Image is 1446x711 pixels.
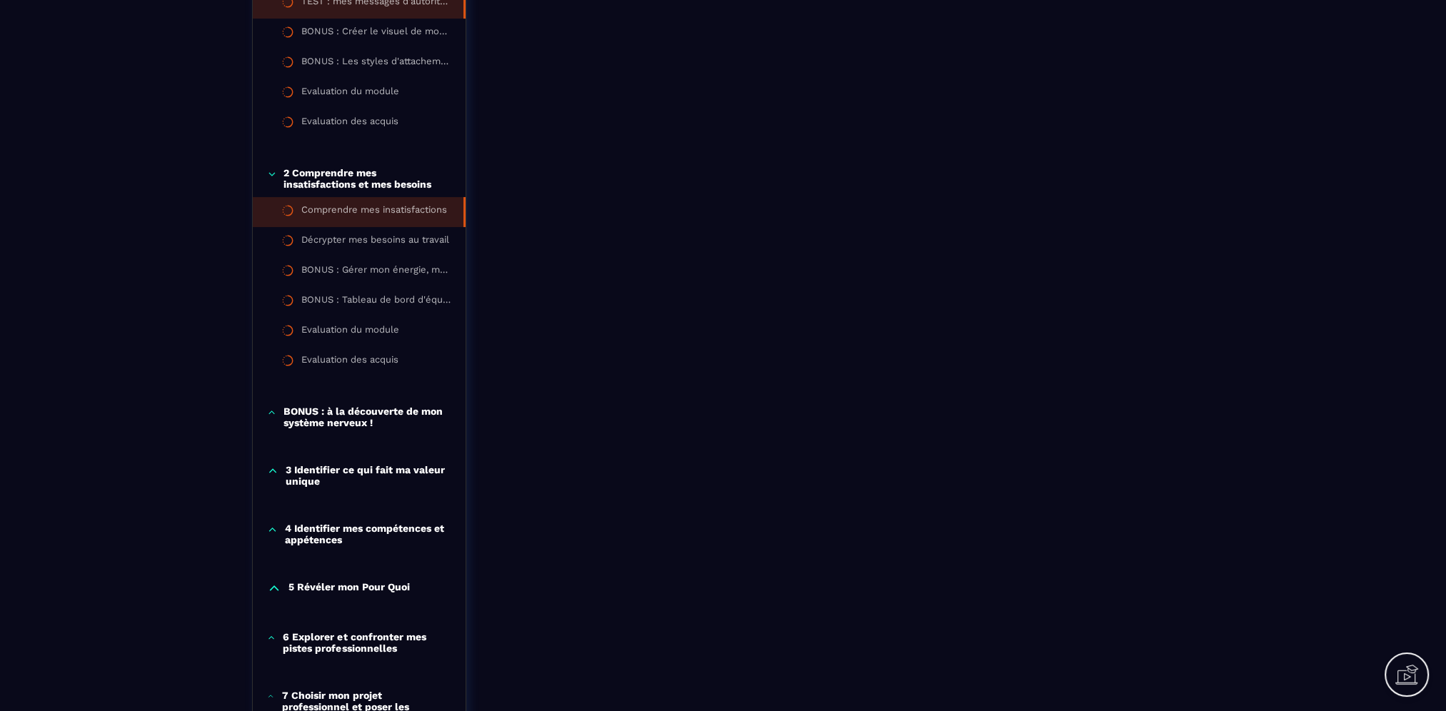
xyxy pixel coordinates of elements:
div: BONUS : Créer le visuel de mon parcours [301,26,451,41]
div: Evaluation des acquis [301,116,398,131]
div: Evaluation du module [301,86,399,101]
p: 2 Comprendre mes insatisfactions et mes besoins [283,167,451,190]
div: BONUS : Gérer mon énergie, mon stress et me préserver [301,264,451,280]
p: 4 Identifier mes compétences et appétences [285,523,451,545]
p: 6 Explorer et confronter mes pistes professionnelles [283,631,451,654]
div: BONUS : Tableau de bord d'équilibre [301,294,451,310]
div: Décrypter mes besoins au travail [301,234,449,250]
div: Evaluation du module [301,324,399,340]
p: 5 Révéler mon Pour Quoi [288,581,410,595]
div: Comprendre mes insatisfactions [301,204,447,220]
p: BONUS : à la découverte de mon système nerveux ! [283,405,451,428]
div: BONUS : Les styles d'attachement [301,56,451,71]
p: 3 Identifier ce qui fait ma valeur unique [286,464,451,487]
div: Evaluation des acquis [301,354,398,370]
